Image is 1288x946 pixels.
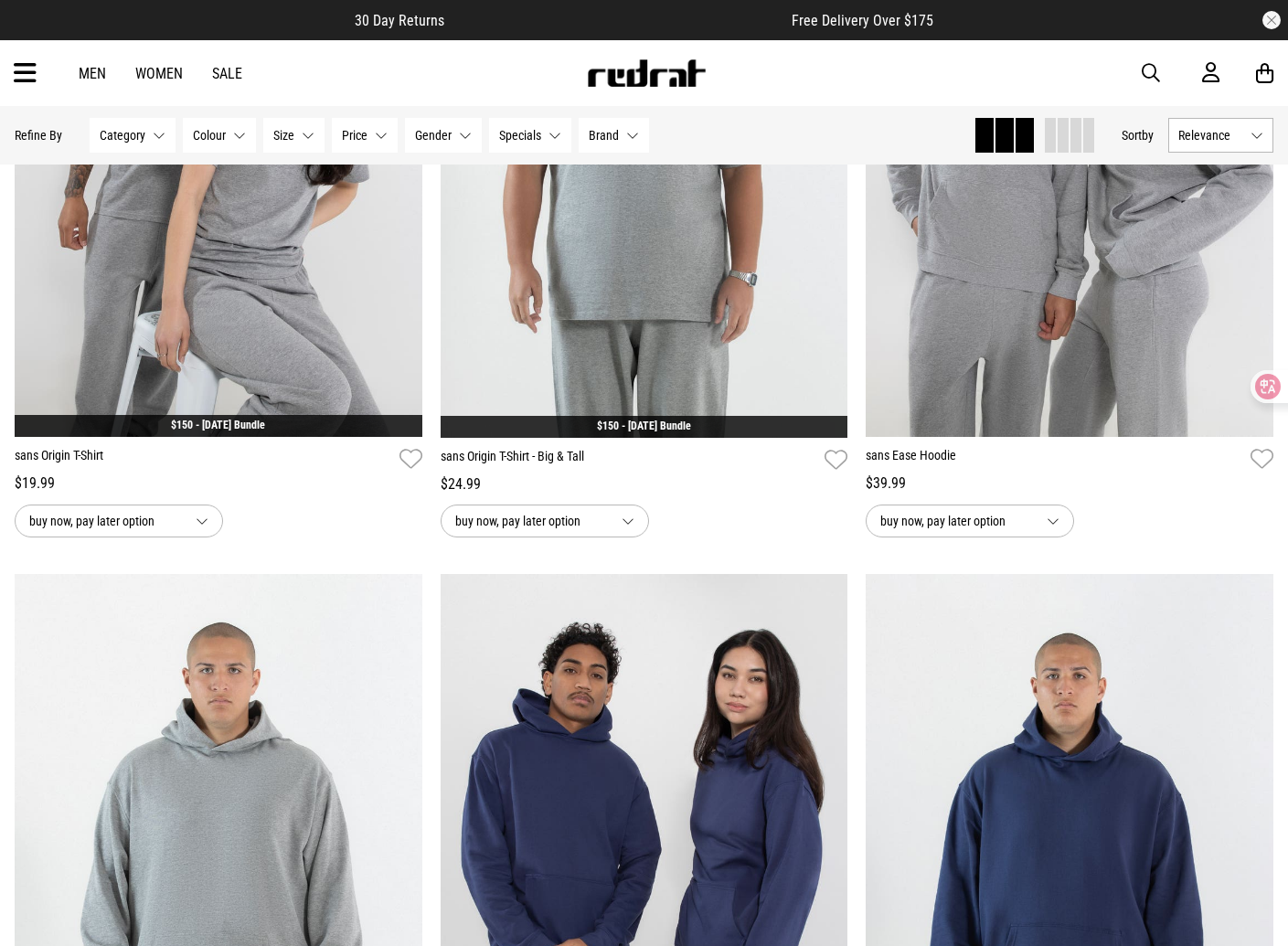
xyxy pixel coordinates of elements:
[441,505,649,537] button: buy now, pay later option
[171,419,265,431] a: $150 - [DATE] Bundle
[135,65,183,82] a: Women
[455,510,607,532] span: buy now, pay later option
[100,128,145,143] span: Category
[866,446,1243,473] a: sans Ease Hoodie
[866,505,1074,537] button: buy now, pay later option
[1178,128,1243,143] span: Relevance
[273,128,294,143] span: Size
[90,118,176,153] button: Category
[332,118,398,153] button: Price
[15,473,422,494] div: $19.99
[183,118,256,153] button: Colour
[597,420,691,432] a: $150 - [DATE] Bundle
[489,118,571,153] button: Specials
[415,128,452,143] span: Gender
[499,128,541,143] span: Specials
[15,128,62,143] p: Refine By
[193,128,226,143] span: Colour
[342,128,367,143] span: Price
[355,12,444,29] span: 30 Day Returns
[1142,128,1154,143] span: by
[405,118,482,153] button: Gender
[212,65,242,82] a: Sale
[586,59,707,87] img: Redrat logo
[866,473,1273,494] div: $39.99
[792,12,933,29] span: Free Delivery Over $175
[441,447,818,473] a: sans Origin T-Shirt - Big & Tall
[15,505,223,537] button: buy now, pay later option
[481,11,755,29] iframe: Customer reviews powered by Trustpilot
[29,510,181,532] span: buy now, pay later option
[1122,124,1154,146] button: Sortby
[263,118,325,153] button: Size
[589,128,619,143] span: Brand
[579,118,649,153] button: Brand
[441,473,848,495] div: $24.99
[15,446,392,473] a: sans Origin T-Shirt
[79,65,106,82] a: Men
[15,7,69,62] button: Open LiveChat chat widget
[880,510,1032,532] span: buy now, pay later option
[1168,118,1273,153] button: Relevance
